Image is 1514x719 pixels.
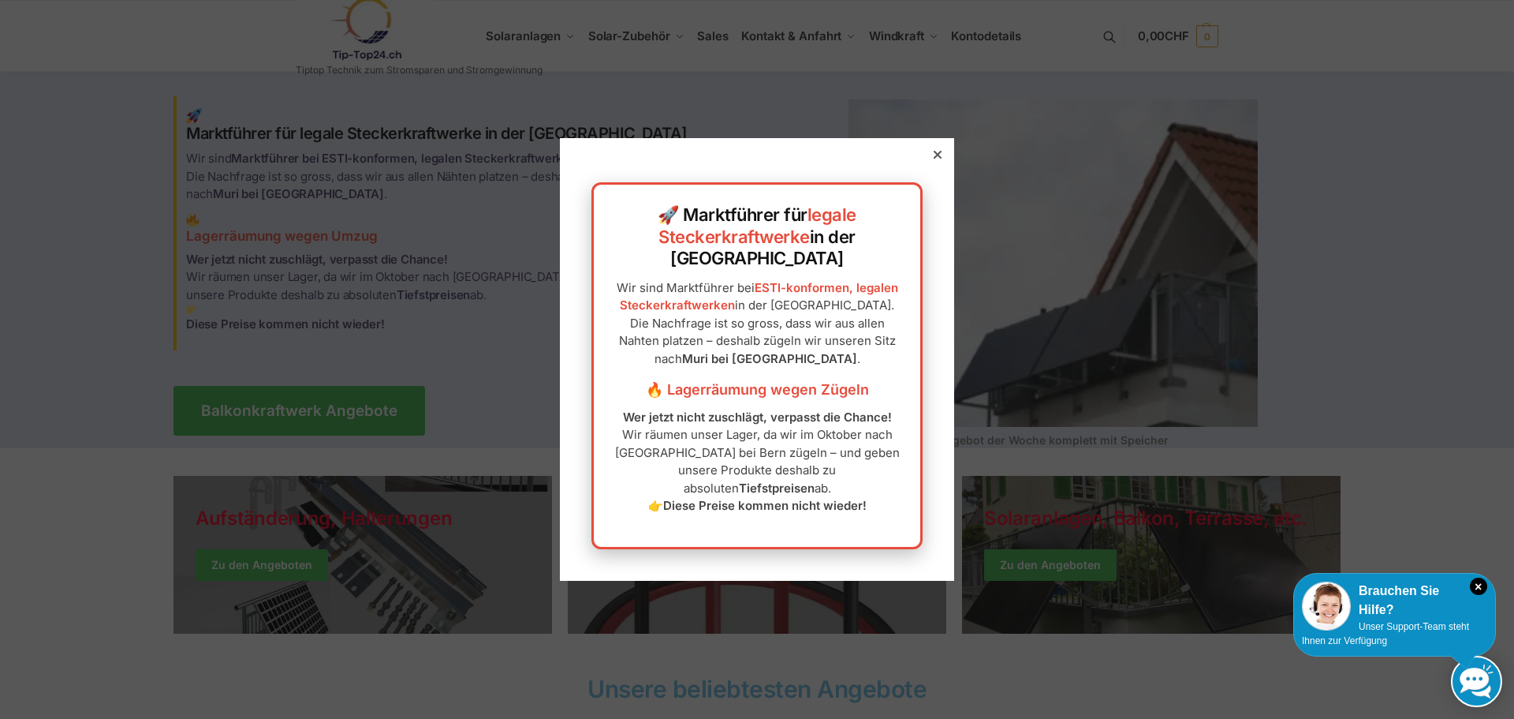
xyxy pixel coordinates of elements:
[658,204,856,247] a: legale Steckerkraftwerke
[610,279,904,369] p: Wir sind Marktführer bei in der [GEOGRAPHIC_DATA]. Die Nachfrage ist so gross, dass wir aus allen...
[620,280,898,313] a: ESTI-konformen, legalen Steckerkraftwerken
[1302,582,1351,631] img: Customer service
[682,351,857,366] strong: Muri bei [GEOGRAPHIC_DATA]
[1470,578,1487,595] i: Schließen
[610,409,904,515] p: Wir räumen unser Lager, da wir im Oktober nach [GEOGRAPHIC_DATA] bei Bern zügeln – und geben unse...
[663,498,867,513] strong: Diese Preise kommen nicht wieder!
[1302,621,1469,646] span: Unser Support-Team steht Ihnen zur Verfügung
[1302,582,1487,620] div: Brauchen Sie Hilfe?
[739,481,815,496] strong: Tiefstpreisen
[610,204,904,270] h2: 🚀 Marktführer für in der [GEOGRAPHIC_DATA]
[610,380,904,400] h3: 🔥 Lagerräumung wegen Zügeln
[623,410,892,425] strong: Wer jetzt nicht zuschlägt, verpasst die Chance!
